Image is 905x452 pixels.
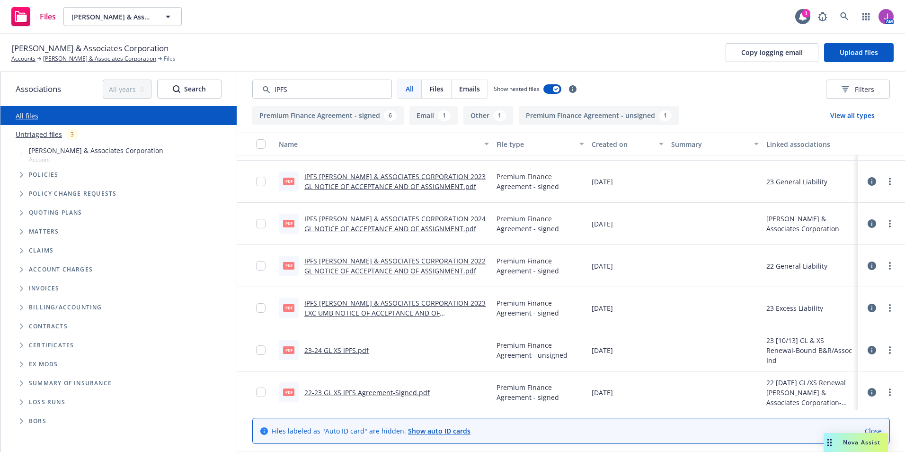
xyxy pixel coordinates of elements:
span: Associations [16,83,61,95]
button: Premium Finance Agreement - signed [252,106,404,125]
div: 22 [DATE] GL/XS Renewal [PERSON_NAME] & Associates Corporation-Bound B&R Assoc Ind [766,378,854,407]
span: [PERSON_NAME] & Associates Corporation [29,145,163,155]
span: Billing/Accounting [29,305,102,310]
a: 23-24 GL XS IPFS.pdf [304,346,369,355]
span: pdf [283,178,294,185]
input: Search by keyword... [252,80,392,99]
button: Other [463,106,513,125]
a: Accounts [11,54,35,63]
span: Matters [29,229,59,235]
div: Drag to move [824,433,835,452]
span: Summary of insurance [29,380,112,386]
a: more [884,302,896,314]
a: more [884,260,896,271]
a: 22-23 GL XS IPFS Agreement-Signed.pdf [304,388,430,397]
a: IPFS [PERSON_NAME] & ASSOCIATES CORPORATION 2024 GL NOTICE OF ACCEPTANCE AND OF ASSIGNMENT.pdf [304,214,486,233]
span: pdf [283,262,294,269]
a: more [884,387,896,398]
button: Email [409,106,458,125]
span: BORs [29,418,46,424]
input: Select all [256,139,266,149]
span: pdf [283,220,294,227]
a: Show auto ID cards [408,426,470,435]
div: 1 [802,9,810,18]
span: Account [29,155,163,163]
span: All [406,84,414,94]
span: Claims [29,248,53,253]
div: 1 [438,110,451,121]
a: IPFS [PERSON_NAME] & ASSOCIATES CORPORATION 2023 EXC UMB NOTICE OF ACCEPTANCE AND OF ASSIGNMENT.pdf [304,298,486,327]
span: Files [164,54,176,63]
span: Invoices [29,286,60,291]
a: All files [16,111,38,120]
span: Premium Finance Agreement - signed [497,382,584,402]
div: File type [497,139,574,149]
span: Emails [459,84,480,94]
a: IPFS [PERSON_NAME] & ASSOCIATES CORPORATION 2022 GL NOTICE OF ACCEPTANCE AND OF ASSIGNMENT.pdf [304,256,486,275]
span: Premium Finance Agreement - signed [497,214,584,234]
button: Filters [826,80,890,99]
span: [DATE] [592,388,613,398]
span: Nova Assist [843,438,880,446]
button: Upload files [824,43,894,62]
div: 23 [10/13] GL & XS Renewal-Bound B&R/Assoc Ind [766,335,854,365]
div: Linked associations [766,139,854,149]
span: Files [429,84,444,94]
span: pdf [283,346,294,353]
input: Toggle Row Selected [256,261,266,271]
span: Files labeled as "Auto ID card" are hidden. [272,426,470,436]
span: Filters [842,84,874,94]
svg: Search [173,85,180,93]
input: Toggle Row Selected [256,303,266,313]
div: 6 [384,110,397,121]
span: [PERSON_NAME] & Associates Corporation [71,12,153,22]
div: Search [173,80,206,98]
div: 1 [493,110,506,121]
div: Tree Example [0,144,237,298]
button: View all types [815,106,890,125]
div: Folder Tree Example [0,298,237,431]
button: Nova Assist [824,433,888,452]
input: Toggle Row Selected [256,177,266,186]
div: 3 [66,129,79,140]
button: Premium Finance Agreement - unsigned [519,106,679,125]
button: Copy logging email [726,43,818,62]
span: [DATE] [592,219,613,229]
div: Summary [671,139,748,149]
div: 22 General Liability [766,261,827,271]
span: Ex Mods [29,362,58,367]
a: Untriaged files [16,129,62,139]
img: photo [878,9,894,24]
a: Files [8,3,60,30]
a: more [884,176,896,187]
span: Contracts [29,324,68,329]
button: SearchSearch [157,80,222,99]
span: Premium Finance Agreement - unsigned [497,340,584,360]
span: Policy change requests [29,191,116,197]
span: pdf [283,304,294,311]
span: Upload files [840,48,878,57]
div: 1 [659,110,672,121]
span: Premium Finance Agreement - signed [497,172,584,191]
a: Report a Bug [813,7,832,26]
span: Certificates [29,343,74,348]
span: Copy logging email [741,48,803,57]
button: Summary [667,133,763,155]
span: Premium Finance Agreement - signed [497,256,584,276]
a: Search [835,7,854,26]
div: Created on [592,139,653,149]
button: Created on [588,133,667,155]
a: [PERSON_NAME] & Associates Corporation [43,54,156,63]
span: Loss Runs [29,399,65,405]
button: Name [275,133,493,155]
span: Policies [29,172,59,178]
a: more [884,218,896,229]
span: Files [40,13,56,20]
button: [PERSON_NAME] & Associates Corporation [63,7,182,26]
div: 23 General Liability [766,177,827,187]
a: IPFS [PERSON_NAME] & ASSOCIATES CORPORATION 2023 GL NOTICE OF ACCEPTANCE AND OF ASSIGNMENT.pdf [304,172,486,191]
span: Filters [855,84,874,94]
a: more [884,344,896,356]
span: [DATE] [592,345,613,355]
div: Name [279,139,479,149]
